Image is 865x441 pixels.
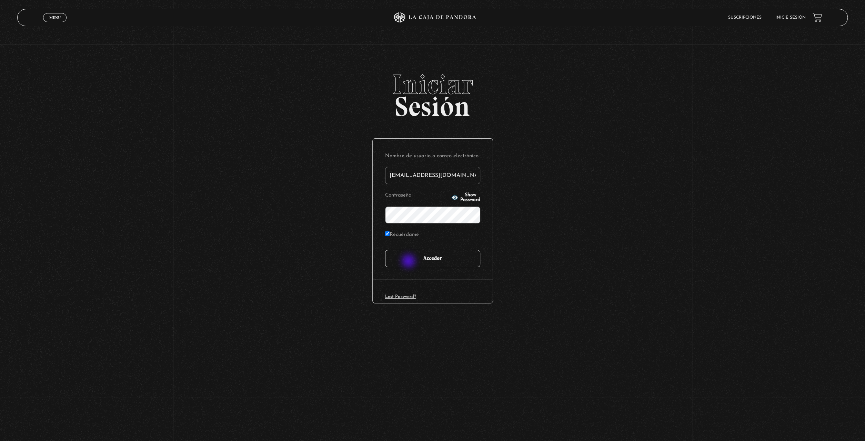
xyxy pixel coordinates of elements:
[49,16,61,20] span: Menu
[385,231,390,236] input: Recuérdame
[451,193,480,202] button: Show Password
[813,13,822,22] a: View your shopping cart
[728,16,762,20] a: Suscripciones
[775,16,806,20] a: Inicie sesión
[385,294,416,299] a: Lost Password?
[47,21,63,26] span: Cerrar
[385,230,419,240] label: Recuérdame
[385,190,450,201] label: Contraseña
[385,151,480,162] label: Nombre de usuario o correo electrónico
[385,250,480,267] input: Acceder
[460,193,480,202] span: Show Password
[17,71,848,98] span: Iniciar
[17,71,848,115] h2: Sesión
